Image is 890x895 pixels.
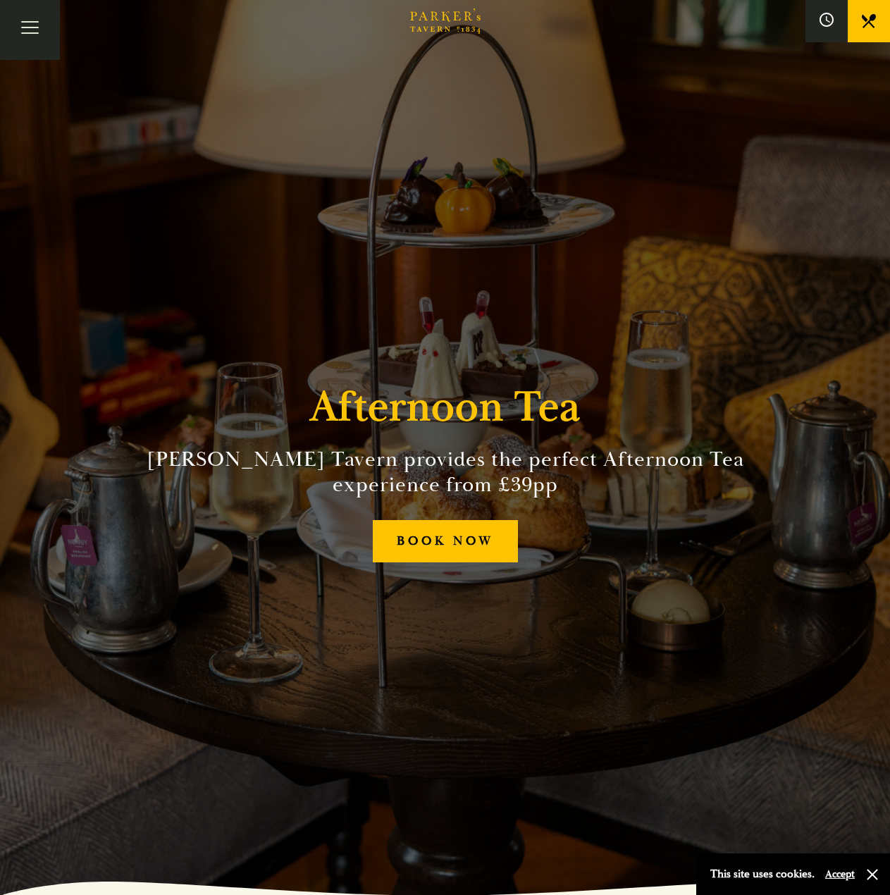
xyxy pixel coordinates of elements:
p: This site uses cookies. [710,864,815,884]
button: Close and accept [865,868,879,882]
h2: [PERSON_NAME] Tavern provides the perfect Afternoon Tea experience from £39pp [124,447,767,498]
button: Accept [825,868,855,881]
a: BOOK NOW [373,520,518,563]
h1: Afternoon Tea [310,382,581,433]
